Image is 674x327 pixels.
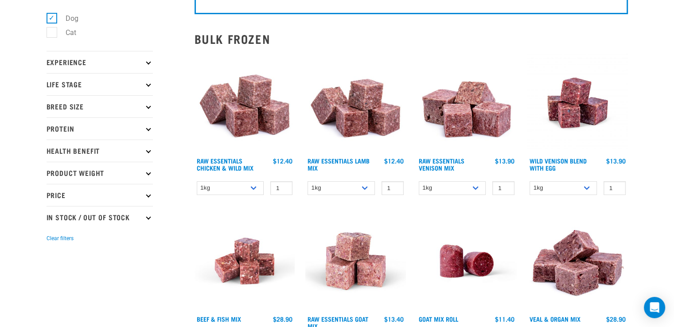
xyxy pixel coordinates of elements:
a: Raw Essentials Venison Mix [419,159,464,169]
img: 1113 RE Venison Mix 01 [417,53,517,153]
p: Price [47,184,153,206]
div: $12.40 [384,157,404,164]
p: Protein [47,117,153,140]
div: $28.90 [273,315,292,323]
img: 1158 Veal Organ Mix 01 [527,211,628,311]
p: Life Stage [47,73,153,95]
p: Experience [47,51,153,73]
a: Wild Venison Blend with Egg [530,159,587,169]
img: ?1041 RE Lamb Mix 01 [305,53,406,153]
img: Pile Of Cubed Chicken Wild Meat Mix [195,53,295,153]
div: $13.90 [495,157,514,164]
label: Dog [51,13,82,24]
label: Cat [51,27,80,38]
button: Clear filters [47,234,74,242]
input: 1 [492,181,514,195]
img: Beef Mackerel 1 [195,211,295,311]
input: 1 [604,181,626,195]
input: 1 [270,181,292,195]
p: Breed Size [47,95,153,117]
div: $11.40 [495,315,514,323]
img: Raw Essentials Chicken Lamb Beef Bulk Minced Raw Dog Food Roll Unwrapped [417,211,517,311]
a: Veal & Organ Mix [530,317,580,320]
p: Health Benefit [47,140,153,162]
img: Goat M Ix 38448 [305,211,406,311]
p: In Stock / Out Of Stock [47,206,153,228]
div: Open Intercom Messenger [644,297,665,318]
div: $13.40 [384,315,404,323]
div: $28.90 [606,315,626,323]
a: Raw Essentials Chicken & Wild Mix [197,159,253,169]
p: Product Weight [47,162,153,184]
a: Beef & Fish Mix [197,317,241,320]
a: Goat Mix Roll [419,317,458,320]
a: Raw Essentials Lamb Mix [308,159,370,169]
div: $13.90 [606,157,626,164]
input: 1 [382,181,404,195]
h2: Bulk Frozen [195,32,628,46]
div: $12.40 [273,157,292,164]
img: Venison Egg 1616 [527,53,628,153]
